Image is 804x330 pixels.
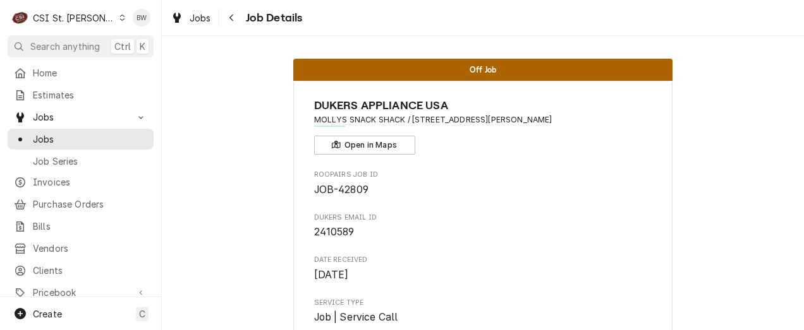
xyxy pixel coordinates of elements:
[8,129,154,150] a: Jobs
[30,40,100,53] span: Search anything
[222,8,242,28] button: Navigate back
[314,170,652,180] span: Roopairs Job ID
[8,194,154,215] a: Purchase Orders
[8,216,154,237] a: Bills
[314,213,652,240] div: DUKERS email ID
[314,310,652,325] span: Service Type
[314,268,652,283] span: Date Received
[33,88,147,102] span: Estimates
[8,107,154,127] a: Go to Jobs
[314,226,355,238] span: 2410589
[293,59,673,81] div: Status
[314,311,398,323] span: Job | Service Call
[8,62,154,83] a: Home
[33,264,147,277] span: Clients
[11,9,29,27] div: C
[8,151,154,172] a: Job Series
[190,11,211,25] span: Jobs
[133,9,150,27] div: BW
[114,40,131,53] span: Ctrl
[8,172,154,192] a: Invoices
[133,9,150,27] div: Brad Wicks's Avatar
[140,40,145,53] span: K
[314,255,652,282] div: Date Received
[314,255,652,265] span: Date Received
[139,307,145,321] span: C
[314,182,652,197] span: Roopairs Job ID
[8,35,154,57] button: Search anythingCtrlK
[8,85,154,105] a: Estimates
[8,282,154,303] a: Go to Pricebook
[33,309,62,319] span: Create
[33,242,147,255] span: Vendors
[314,136,415,155] button: Open in Maps
[33,66,147,80] span: Home
[314,97,652,114] span: Name
[242,9,303,27] span: Job Details
[470,66,496,74] span: Off Job
[33,286,128,299] span: Pricebook
[8,260,154,281] a: Clients
[314,170,652,197] div: Roopairs Job ID
[314,97,652,155] div: Client Information
[314,184,368,196] span: JOB-42809
[314,298,652,325] div: Service Type
[166,8,216,28] a: Jobs
[314,269,349,281] span: [DATE]
[33,197,147,211] span: Purchase Orders
[33,11,115,25] div: CSI St. [PERSON_NAME]
[33,110,128,124] span: Jobs
[33,175,147,189] span: Invoices
[33,155,147,168] span: Job Series
[314,213,652,223] span: DUKERS email ID
[314,298,652,308] span: Service Type
[33,220,147,233] span: Bills
[8,238,154,259] a: Vendors
[33,133,147,146] span: Jobs
[11,9,29,27] div: CSI St. Louis's Avatar
[314,225,652,240] span: DUKERS email ID
[314,114,652,126] span: Address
